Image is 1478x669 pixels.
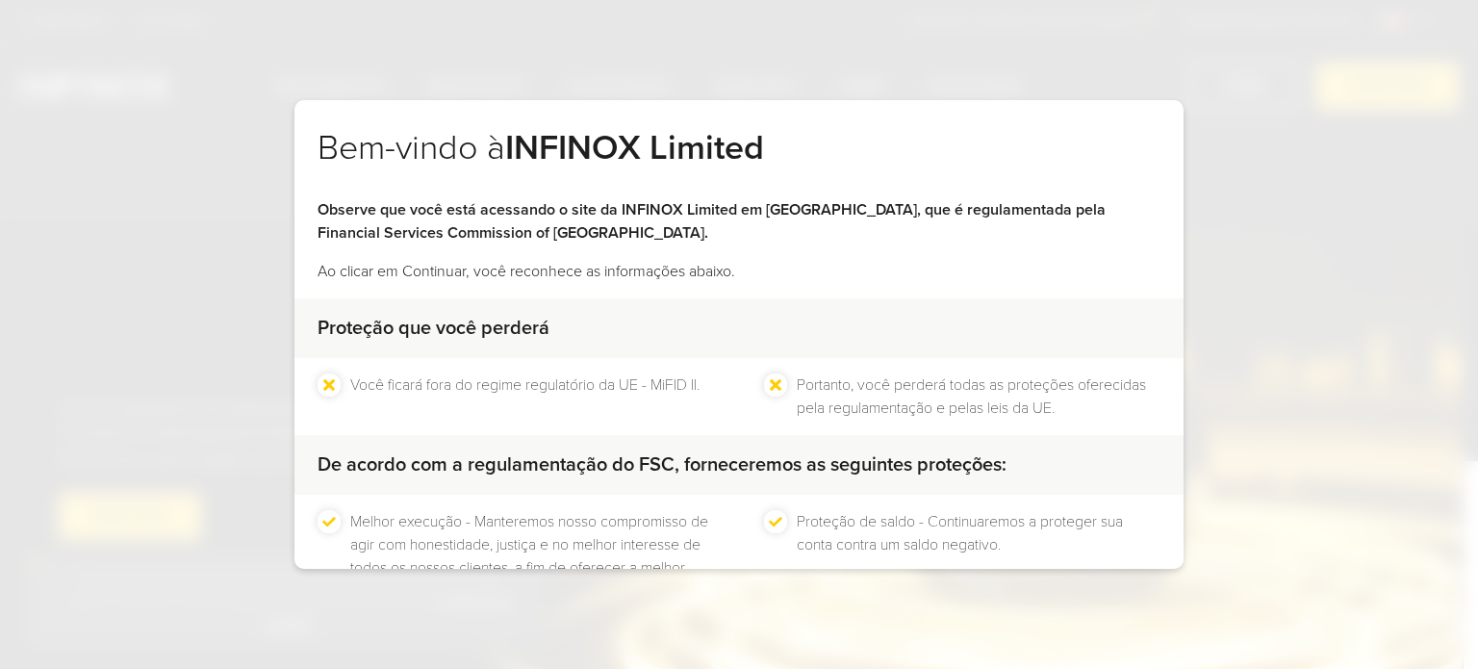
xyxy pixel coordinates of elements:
h2: Bem-vindo à [318,127,1160,198]
strong: INFINOX Limited [505,127,764,168]
strong: Proteção que você perderá [318,317,549,340]
li: Proteção de saldo - Continuaremos a proteger sua conta contra um saldo negativo. [797,510,1160,603]
li: Melhor execução - Manteremos nosso compromisso de agir com honestidade, justiça e no melhor inter... [350,510,714,603]
li: Portanto, você perderá todas as proteções oferecidas pela regulamentação e pelas leis da UE. [797,373,1160,420]
p: Ao clicar em Continuar, você reconhece as informações abaixo. [318,260,1160,283]
strong: Observe que você está acessando o site da INFINOX Limited em [GEOGRAPHIC_DATA], que é regulamenta... [318,200,1106,243]
strong: De acordo com a regulamentação do FSC, forneceremos as seguintes proteções: [318,453,1007,476]
li: Você ficará fora do regime regulatório da UE - MiFID II. [350,373,700,420]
